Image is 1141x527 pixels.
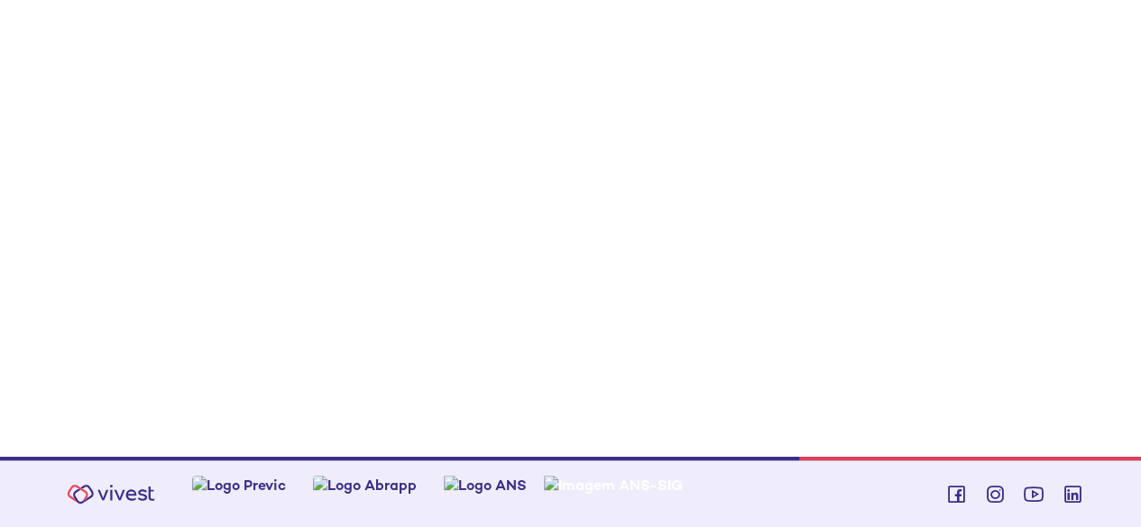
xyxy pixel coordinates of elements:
[192,476,286,495] img: Logo Previc
[444,476,527,495] img: Logo ANS
[544,476,683,495] img: Imagem ANS-SIG
[79,10,1075,419] iframe: Iframe
[313,476,417,495] img: Logo Abrapp
[79,10,1075,423] section: <span lang="pt-BR" dir="ltr">Empréstimos - Phoenix Finne</span>
[57,474,165,514] img: Vivest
